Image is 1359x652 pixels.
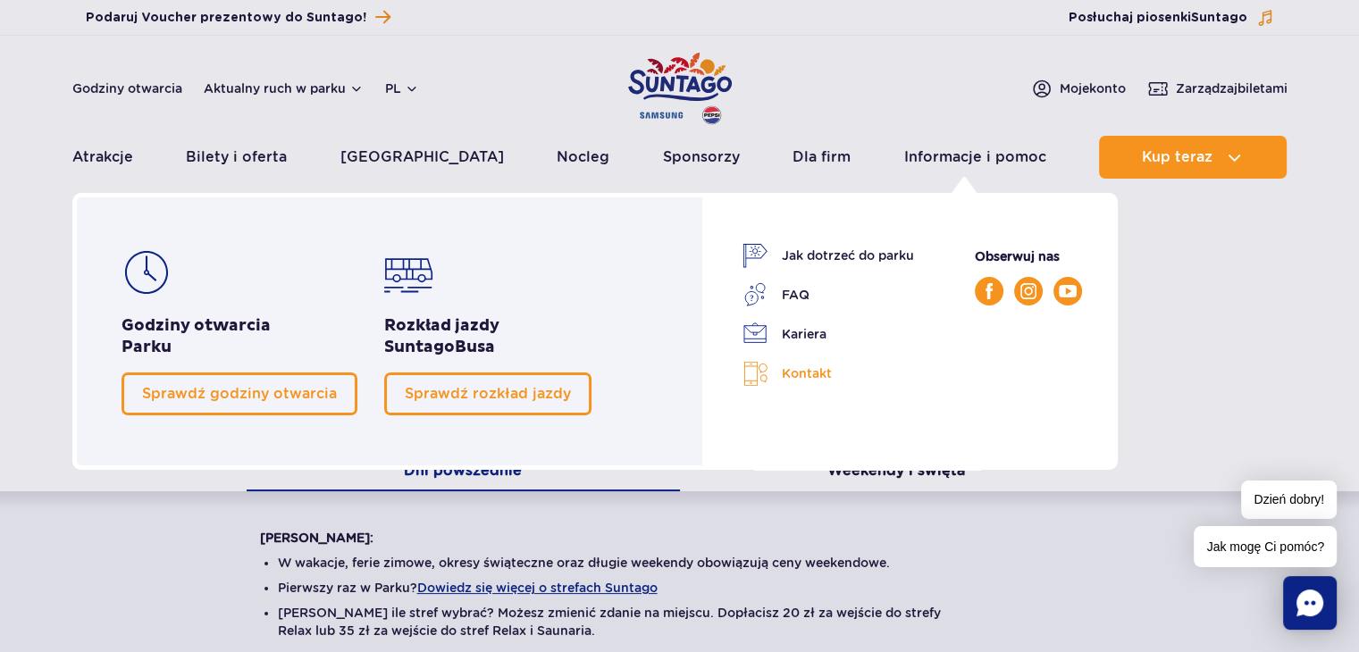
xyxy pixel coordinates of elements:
img: Instagram [1020,283,1036,299]
img: YouTube [1059,285,1077,297]
a: FAQ [742,282,914,307]
span: Sprawdź godziny otwarcia [142,385,337,402]
a: Zarządzajbiletami [1147,78,1288,99]
button: Kup teraz [1099,136,1287,179]
button: Aktualny ruch w parku [204,81,364,96]
button: pl [385,79,419,97]
a: Jak dotrzeć do parku [742,243,914,268]
a: Kontakt [742,361,914,387]
span: Moje konto [1060,79,1126,97]
a: Sprawdź rozkład jazdy [384,372,591,415]
a: Sprawdź godziny otwarcia [122,372,357,415]
a: Mojekonto [1031,78,1126,99]
span: Suntago [384,337,455,357]
h2: Rozkład jazdy Busa [384,315,591,358]
span: Kup teraz [1142,149,1212,165]
a: Dla firm [793,136,851,179]
span: Dzień dobry! [1241,481,1337,519]
a: Sponsorzy [663,136,740,179]
a: Informacje i pomoc [904,136,1046,179]
a: Kariera [742,322,914,347]
img: Facebook [986,283,993,299]
span: Jak mogę Ci pomóc? [1194,526,1337,567]
span: Zarządzaj biletami [1176,79,1288,97]
a: Godziny otwarcia [72,79,182,97]
a: Bilety i oferta [186,136,287,179]
h2: Godziny otwarcia Parku [122,315,357,358]
a: Atrakcje [72,136,133,179]
a: [GEOGRAPHIC_DATA] [340,136,504,179]
span: Sprawdź rozkład jazdy [405,385,571,402]
a: Nocleg [557,136,609,179]
p: Obserwuj nas [975,247,1082,266]
div: Chat [1283,576,1337,630]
